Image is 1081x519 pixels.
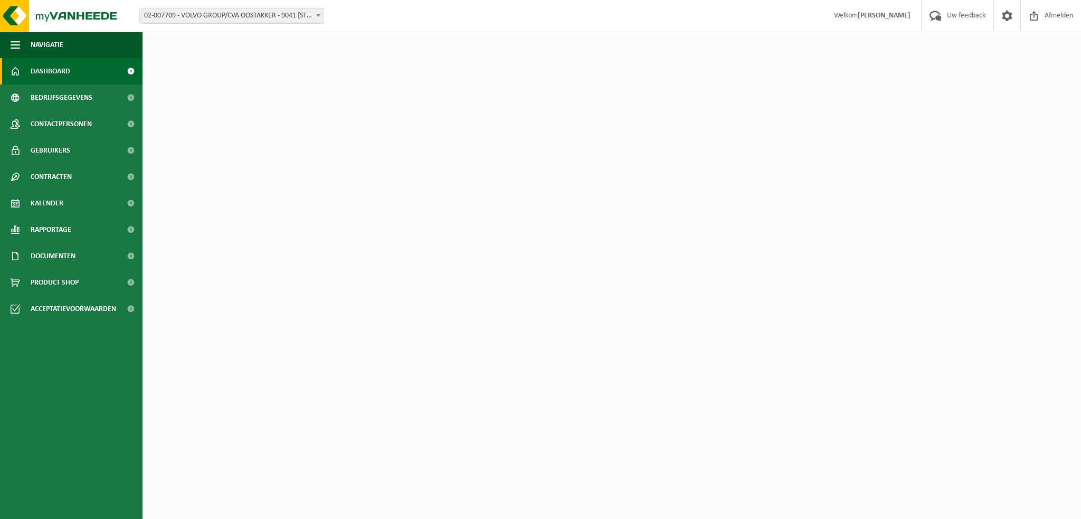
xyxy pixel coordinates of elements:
[31,216,71,243] span: Rapportage
[31,164,72,190] span: Contracten
[31,296,116,322] span: Acceptatievoorwaarden
[31,137,70,164] span: Gebruikers
[31,243,75,269] span: Documenten
[31,58,70,84] span: Dashboard
[139,8,324,24] span: 02-007709 - VOLVO GROUP/CVA OOSTAKKER - 9041 OOSTAKKER, SMALLEHEERWEG 31
[31,84,92,111] span: Bedrijfsgegevens
[31,190,63,216] span: Kalender
[858,12,911,20] strong: [PERSON_NAME]
[31,269,79,296] span: Product Shop
[31,32,63,58] span: Navigatie
[140,8,324,23] span: 02-007709 - VOLVO GROUP/CVA OOSTAKKER - 9041 OOSTAKKER, SMALLEHEERWEG 31
[31,111,92,137] span: Contactpersonen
